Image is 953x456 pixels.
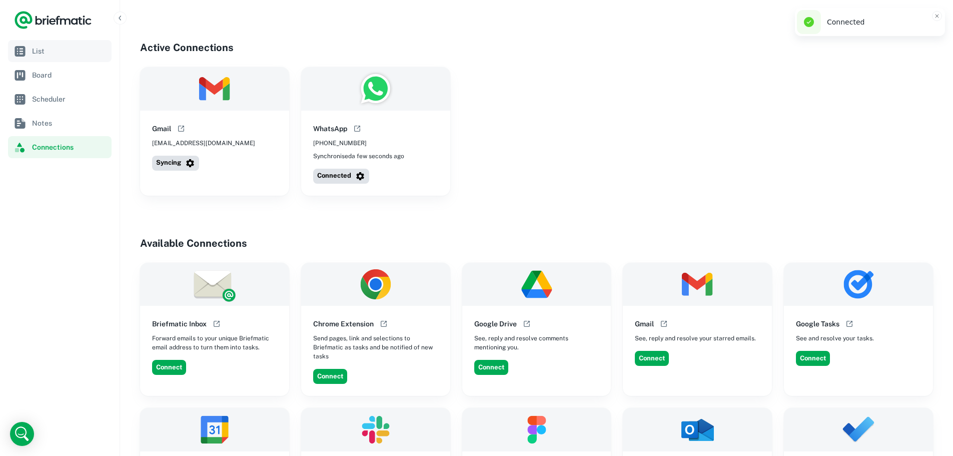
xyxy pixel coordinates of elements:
[313,139,367,148] span: [PHONE_NUMBER]
[301,67,450,111] img: WhatsApp
[351,123,363,135] button: Open help documentation
[140,40,933,55] h4: Active Connections
[796,334,874,343] span: See and resolve your tasks.
[796,318,839,329] h6: Google Tasks
[796,351,830,366] button: Connect
[623,408,772,451] img: MS Outlook
[378,318,390,330] button: Open help documentation
[8,40,112,62] a: List
[301,408,450,451] img: Slack
[784,408,933,451] img: MS To Do
[313,123,347,134] h6: WhatsApp
[932,11,942,21] button: Close toast
[140,236,933,251] h4: Available Connections
[152,318,207,329] h6: Briefmatic Inbox
[784,263,933,306] img: Google Tasks
[152,334,277,352] span: Forward emails to your unique Briefmatic email address to turn them into tasks.
[10,422,34,446] div: Open Intercom Messenger
[313,152,404,161] span: Synchronised a few seconds ago
[14,10,92,30] a: Logo
[462,263,611,306] img: Google Drive
[474,360,508,375] button: Connect
[175,123,187,135] button: Open help documentation
[8,88,112,110] a: Scheduler
[635,351,669,366] button: Connect
[827,17,925,28] div: Connected
[140,263,289,306] img: Briefmatic Inbox
[843,318,855,330] button: Open help documentation
[32,94,108,105] span: Scheduler
[313,334,438,361] span: Send pages, link and selections to Briefmatic as tasks and be notified of new tasks
[474,334,599,352] span: See, reply and resolve comments mentioning you.
[623,263,772,306] img: Gmail
[474,318,517,329] h6: Google Drive
[462,408,611,451] img: Figma
[8,136,112,158] a: Connections
[313,318,374,329] h6: Chrome Extension
[152,139,255,148] span: [EMAIL_ADDRESS][DOMAIN_NAME]
[32,142,108,153] span: Connections
[635,318,654,329] h6: Gmail
[8,112,112,134] a: Notes
[313,369,347,384] button: Connect
[635,334,756,343] span: See, reply and resolve your starred emails.
[313,169,369,184] button: Connected
[32,70,108,81] span: Board
[32,118,108,129] span: Notes
[32,46,108,57] span: List
[211,318,223,330] button: Open help documentation
[152,123,171,134] h6: Gmail
[8,64,112,86] a: Board
[152,156,199,171] button: Syncing
[301,263,450,306] img: Chrome Extension
[140,67,289,111] img: Gmail
[658,318,670,330] button: Open help documentation
[152,360,186,375] button: Connect
[140,408,289,451] img: Google Calendar
[521,318,533,330] button: Open help documentation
